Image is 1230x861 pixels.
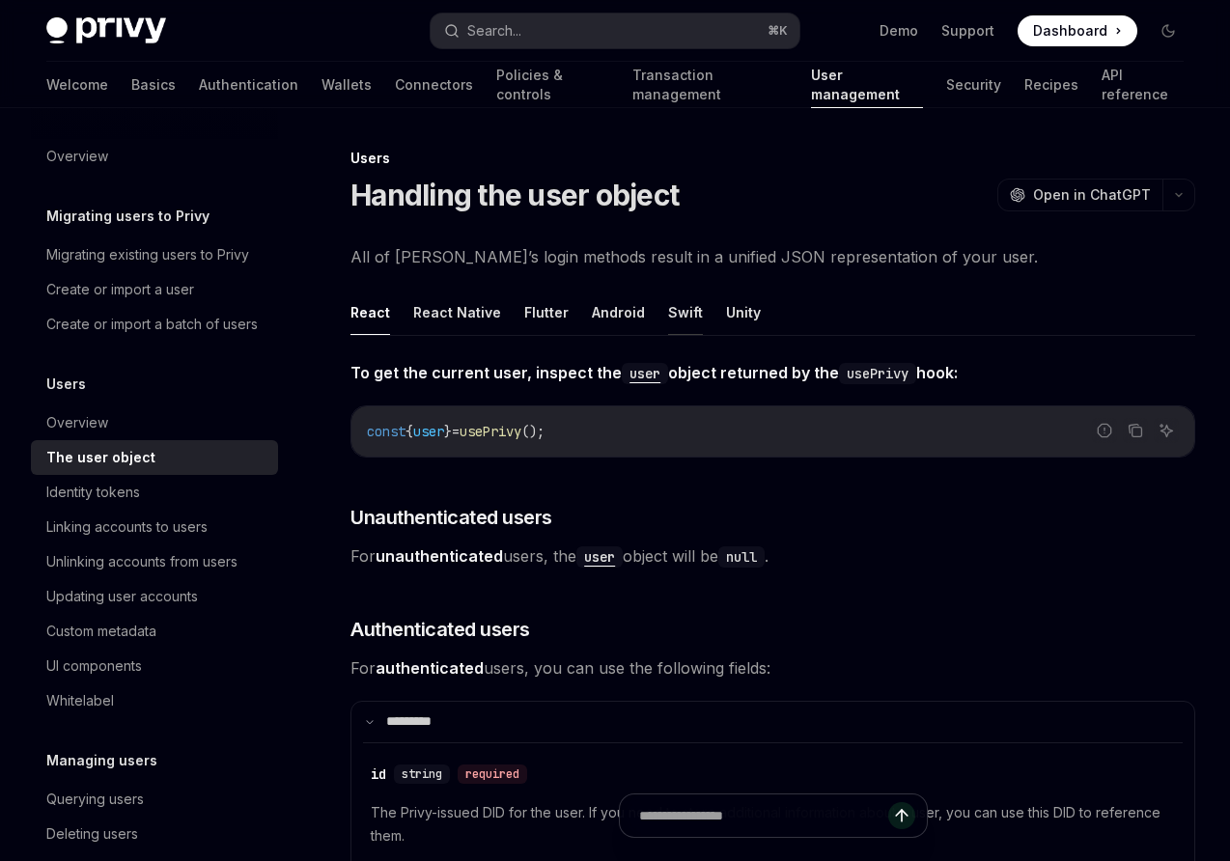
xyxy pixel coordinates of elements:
div: Updating user accounts [46,585,198,608]
div: Users [350,149,1195,168]
span: usePrivy [460,423,521,440]
div: Create or import a batch of users [46,313,258,336]
a: Unlinking accounts from users [31,544,278,579]
div: Create or import a user [46,278,194,301]
a: API reference [1102,62,1184,108]
a: Security [946,62,1001,108]
span: Authenticated users [350,616,530,643]
strong: To get the current user, inspect the object returned by the hook: [350,363,958,382]
a: Wallets [321,62,372,108]
span: const [367,423,405,440]
a: Authentication [199,62,298,108]
span: Dashboard [1033,21,1107,41]
code: user [576,546,623,568]
a: Transaction management [632,62,788,108]
button: Send message [888,802,915,829]
h5: Managing users [46,749,157,772]
a: The user object [31,440,278,475]
button: React [350,290,390,335]
div: id [371,764,386,784]
span: string [402,766,442,782]
button: Swift [668,290,703,335]
a: Create or import a user [31,272,278,307]
div: Search... [467,19,521,42]
span: Open in ChatGPT [1033,185,1151,205]
button: Android [592,290,645,335]
a: Custom metadata [31,614,278,649]
span: } [444,423,452,440]
span: user [413,423,444,440]
div: The user object [46,446,155,469]
button: Search...⌘K [431,14,799,48]
a: Querying users [31,782,278,817]
a: Create or import a batch of users [31,307,278,342]
button: Flutter [524,290,569,335]
a: Overview [31,139,278,174]
span: For users, you can use the following fields: [350,654,1195,681]
h5: Users [46,373,86,396]
strong: authenticated [376,658,484,678]
code: user [622,363,668,384]
code: null [718,546,765,568]
a: Welcome [46,62,108,108]
a: UI components [31,649,278,683]
div: Whitelabel [46,689,114,712]
button: Toggle dark mode [1153,15,1184,46]
a: Dashboard [1018,15,1137,46]
strong: unauthenticated [376,546,503,566]
button: React Native [413,290,501,335]
button: Unity [726,290,761,335]
a: Basics [131,62,176,108]
a: Deleting users [31,817,278,851]
a: Whitelabel [31,683,278,718]
div: Unlinking accounts from users [46,550,238,573]
span: { [405,423,413,440]
div: Custom metadata [46,620,156,643]
button: Ask AI [1154,418,1179,443]
code: usePrivy [839,363,916,384]
span: All of [PERSON_NAME]’s login methods result in a unified JSON representation of your user. [350,243,1195,270]
a: Overview [31,405,278,440]
a: user [576,546,623,566]
div: Overview [46,411,108,434]
div: Deleting users [46,822,138,846]
div: Identity tokens [46,481,140,504]
h1: Handling the user object [350,178,679,212]
a: Identity tokens [31,475,278,510]
a: user [622,363,668,382]
span: Unauthenticated users [350,504,552,531]
h5: Migrating users to Privy [46,205,210,228]
span: (); [521,423,545,440]
span: For users, the object will be . [350,542,1195,569]
div: required [458,764,527,784]
img: dark logo [46,17,166,44]
button: Open in ChatGPT [997,179,1162,211]
a: Linking accounts to users [31,510,278,544]
div: Overview [46,145,108,168]
a: Migrating existing users to Privy [31,237,278,272]
div: Querying users [46,788,144,811]
a: Updating user accounts [31,579,278,614]
a: Recipes [1024,62,1078,108]
div: Linking accounts to users [46,515,208,539]
a: Support [941,21,994,41]
div: Migrating existing users to Privy [46,243,249,266]
span: ⌘ K [768,23,788,39]
a: Policies & controls [496,62,609,108]
a: User management [811,62,923,108]
a: Demo [880,21,918,41]
button: Copy the contents from the code block [1123,418,1148,443]
a: Connectors [395,62,473,108]
span: = [452,423,460,440]
div: UI components [46,654,142,678]
button: Report incorrect code [1092,418,1117,443]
